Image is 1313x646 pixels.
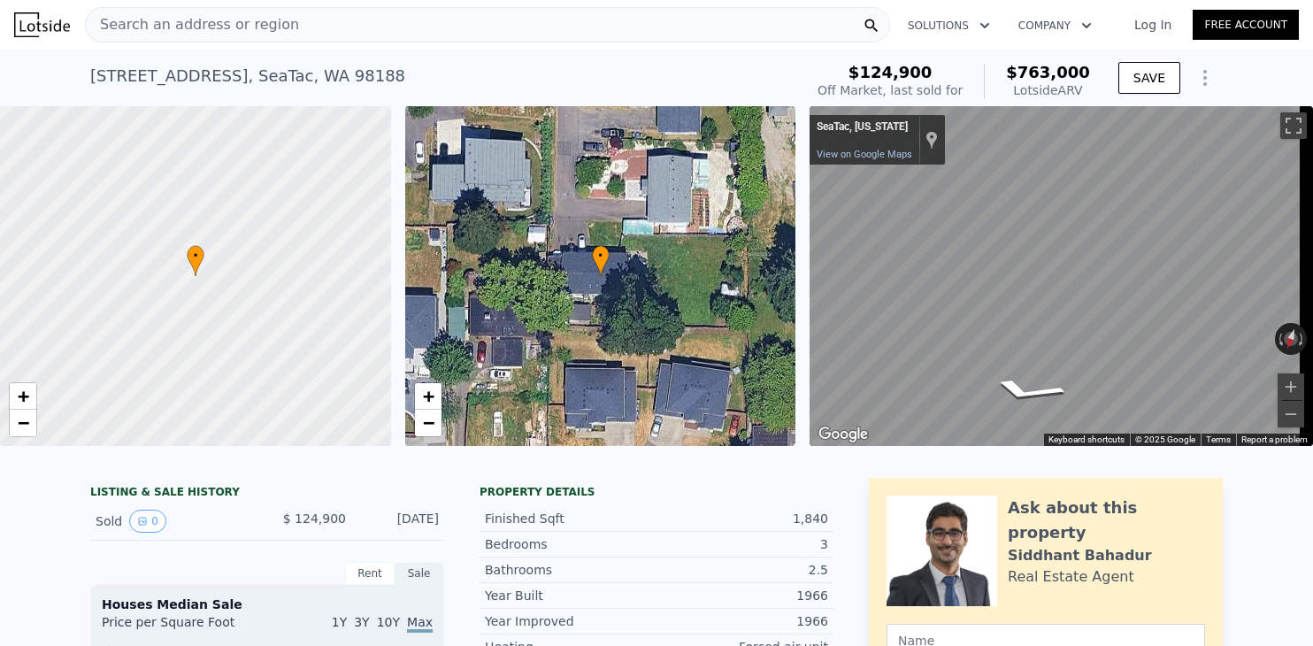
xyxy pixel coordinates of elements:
[1298,323,1308,355] button: Rotate clockwise
[102,613,267,642] div: Price per Square Foot
[10,383,36,410] a: Zoom in
[962,372,1092,409] path: Go North
[1006,63,1090,81] span: $763,000
[1241,435,1308,444] a: Report a problem
[656,510,828,527] div: 1,840
[10,410,36,436] a: Zoom out
[817,120,911,135] div: SeaTac, [US_STATE]
[1113,16,1193,34] a: Log In
[1279,322,1302,357] button: Reset the view
[485,587,656,604] div: Year Built
[90,485,444,503] div: LISTING & SALE HISTORY
[1193,10,1299,40] a: Free Account
[848,63,933,81] span: $124,900
[656,535,828,553] div: 3
[592,248,610,264] span: •
[187,248,204,264] span: •
[1008,566,1134,588] div: Real Estate Agent
[817,149,912,160] a: View on Google Maps
[86,14,299,35] span: Search an address or region
[345,562,395,585] div: Rent
[1004,10,1106,42] button: Company
[925,130,938,150] a: Show location on map
[360,510,439,533] div: [DATE]
[96,510,253,533] div: Sold
[1206,435,1231,444] a: Terms (opens in new tab)
[656,587,828,604] div: 1966
[415,383,442,410] a: Zoom in
[485,535,656,553] div: Bedrooms
[1118,62,1180,94] button: SAVE
[395,562,444,585] div: Sale
[422,411,434,434] span: −
[1280,112,1307,139] button: Toggle fullscreen view
[407,615,433,633] span: Max
[1008,496,1205,545] div: Ask about this property
[656,561,828,579] div: 2.5
[485,510,656,527] div: Finished Sqft
[485,561,656,579] div: Bathrooms
[485,612,656,630] div: Year Improved
[102,596,433,613] div: Houses Median Sale
[1187,60,1223,96] button: Show Options
[283,511,346,526] span: $ 124,900
[90,64,405,88] div: [STREET_ADDRESS] , SeaTac , WA 98188
[422,385,434,407] span: +
[1006,81,1090,99] div: Lotside ARV
[354,615,369,629] span: 3Y
[332,615,347,629] span: 1Y
[894,10,1004,42] button: Solutions
[592,245,610,276] div: •
[18,385,29,407] span: +
[1008,545,1152,566] div: Siddhant Bahadur
[18,411,29,434] span: −
[480,485,833,499] div: Property details
[814,423,872,446] a: Open this area in Google Maps (opens a new window)
[814,423,872,446] img: Google
[1135,435,1195,444] span: © 2025 Google
[1048,434,1125,446] button: Keyboard shortcuts
[187,245,204,276] div: •
[129,510,166,533] button: View historical data
[14,12,70,37] img: Lotside
[810,106,1313,446] div: Map
[1278,401,1304,427] button: Zoom out
[1278,373,1304,400] button: Zoom in
[810,106,1313,446] div: Street View
[377,615,400,629] span: 10Y
[1275,323,1285,355] button: Rotate counterclockwise
[818,81,963,99] div: Off Market, last sold for
[415,410,442,436] a: Zoom out
[656,612,828,630] div: 1966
